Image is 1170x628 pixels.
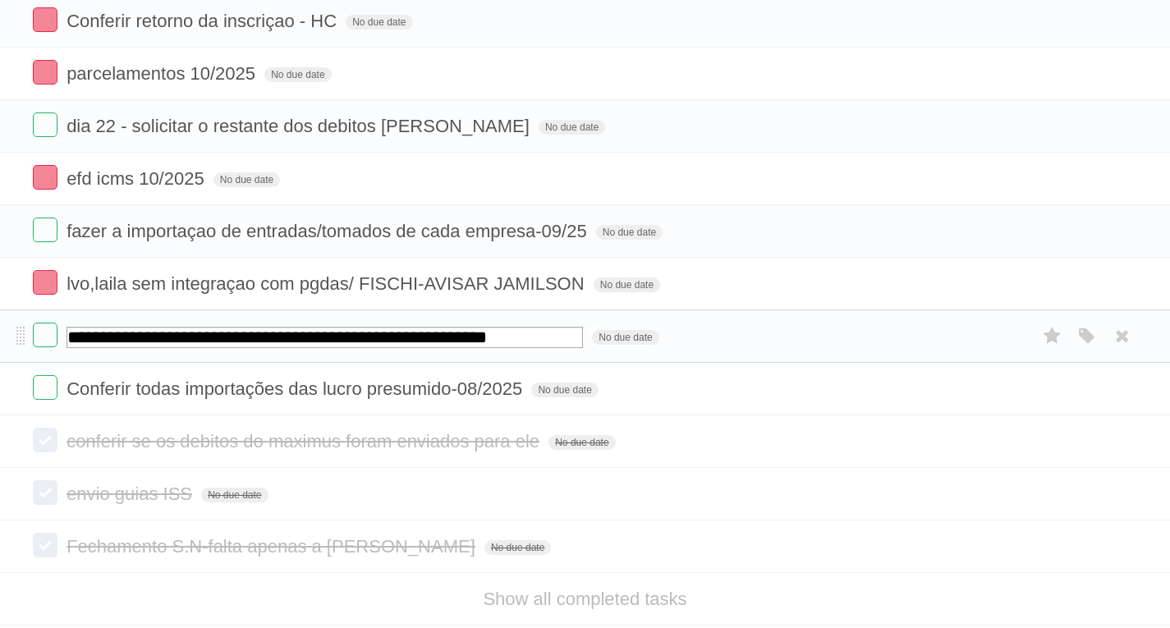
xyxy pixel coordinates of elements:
span: Fechamento S.N-falta apenas a [PERSON_NAME] [67,536,479,557]
span: No due date [594,277,660,292]
span: lvo,laila sem integraçao com pgdas/ FISCHI-AVISAR JAMILSON [67,273,588,294]
span: fazer a importaçao de entradas/tomados de cada empresa-09/25 [67,221,591,241]
span: No due date [213,172,280,187]
span: Conferir retorno da inscriçao - HC [67,11,341,31]
span: No due date [484,540,551,555]
label: Done [33,60,57,85]
span: efd icms 10/2025 [67,168,209,189]
span: No due date [548,435,615,450]
span: No due date [346,15,412,30]
span: envio guias ISS [67,484,196,504]
label: Done [33,270,57,295]
label: Done [33,533,57,557]
span: No due date [201,488,268,502]
label: Done [33,428,57,452]
label: Done [33,375,57,400]
label: Done [33,218,57,242]
span: No due date [531,383,598,397]
span: parcelamentos 10/2025 [67,63,259,84]
a: Show all completed tasks [483,589,686,609]
span: No due date [596,225,663,240]
label: Star task [1037,323,1068,350]
span: dia 22 - solicitar o restante dos debitos [PERSON_NAME] [67,116,534,136]
label: Done [33,112,57,137]
label: Done [33,7,57,32]
label: Done [33,165,57,190]
span: conferir se os debitos do maximus foram enviados para ele [67,431,544,452]
span: No due date [539,120,605,135]
span: Conferir todas importações das lucro presumido-08/2025 [67,378,526,399]
span: No due date [592,330,658,345]
label: Done [33,323,57,347]
label: Done [33,480,57,505]
span: No due date [264,67,331,82]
